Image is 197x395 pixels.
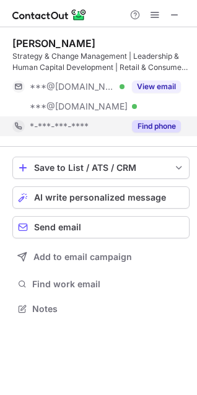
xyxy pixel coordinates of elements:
[132,120,181,132] button: Reveal Button
[12,246,190,268] button: Add to email campaign
[34,163,168,173] div: Save to List / ATS / CRM
[32,303,185,315] span: Notes
[12,157,190,179] button: save-profile-one-click
[12,300,190,318] button: Notes
[30,101,128,112] span: ***@[DOMAIN_NAME]
[33,252,132,262] span: Add to email campaign
[34,193,166,202] span: AI write personalized message
[32,279,185,290] span: Find work email
[132,80,181,93] button: Reveal Button
[12,7,87,22] img: ContactOut v5.3.10
[12,276,190,293] button: Find work email
[34,222,81,232] span: Send email
[12,37,95,50] div: ‏[PERSON_NAME]‏
[12,216,190,238] button: Send email
[12,51,190,73] div: Strategy & Change Management | Leadership & Human Capital Development | Retail & Consumer Science
[12,186,190,209] button: AI write personalized message
[30,81,115,92] span: ***@[DOMAIN_NAME]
